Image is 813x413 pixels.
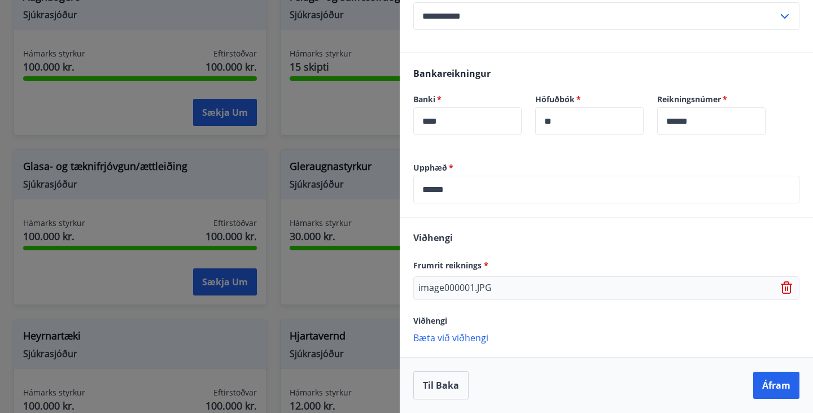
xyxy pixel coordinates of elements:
p: Bæta við viðhengi [413,332,799,343]
span: Bankareikningur [413,67,491,80]
div: Upphæð [413,176,799,203]
button: Áfram [753,372,799,399]
span: Viðhengi [413,315,447,326]
label: Banki [413,94,522,105]
label: Upphæð [413,162,799,173]
label: Reikningsnúmer [657,94,766,105]
span: Viðhengi [413,232,453,244]
label: Höfuðbók [535,94,644,105]
button: Til baka [413,371,469,399]
p: image000001.JPG [418,281,492,295]
span: Frumrit reiknings [413,260,488,271]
